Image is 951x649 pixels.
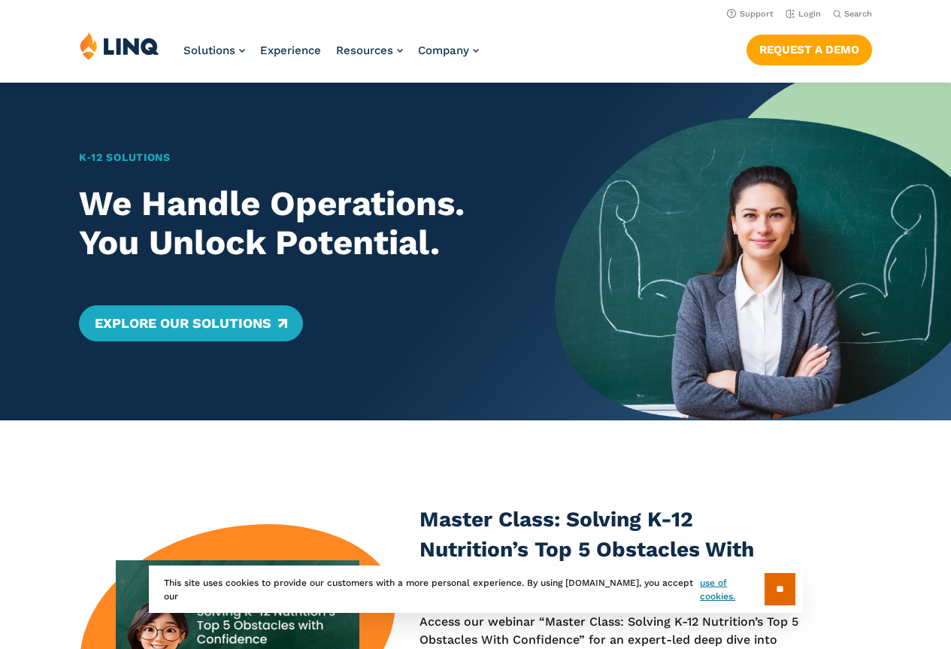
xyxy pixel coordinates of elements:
[183,32,479,81] nav: Primary Navigation
[183,44,245,57] a: Solutions
[149,566,803,613] div: This site uses cookies to provide our customers with a more personal experience. By using [DOMAIN...
[418,44,469,57] span: Company
[79,184,516,263] h2: We Handle Operations. You Unlock Potential.
[336,44,393,57] span: Resources
[419,505,804,595] h3: Master Class: Solving K-12 Nutrition’s Top 5 Obstacles With Confidence
[747,35,872,65] a: Request a Demo
[727,9,774,19] a: Support
[844,9,872,19] span: Search
[80,32,159,60] img: LINQ | K‑12 Software
[79,150,516,165] h1: K‑12 Solutions
[183,44,235,57] span: Solutions
[700,576,764,603] a: use of cookies.
[336,44,403,57] a: Resources
[555,83,951,420] img: Home Banner
[418,44,479,57] a: Company
[786,9,821,19] a: Login
[260,44,321,57] a: Experience
[79,305,302,341] a: Explore Our Solutions
[747,32,872,65] nav: Button Navigation
[833,8,872,20] button: Open Search Bar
